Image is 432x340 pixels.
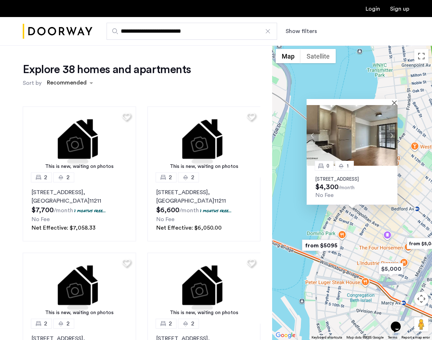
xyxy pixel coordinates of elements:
[23,253,136,324] img: 1.gif
[46,78,87,89] div: Recommended
[307,105,398,166] img: Apartment photo
[200,208,232,214] p: 1 months free...
[23,18,92,45] a: Cazamio Logo
[26,163,133,170] div: This is new, waiting on photos
[23,177,136,241] a: 22[STREET_ADDRESS], [GEOGRAPHIC_DATA]112111 months free...No FeeNet Effective: $7,058.33
[388,312,411,333] iframe: chat widget
[339,185,355,190] sub: /month
[54,208,73,213] sub: /month
[147,177,261,241] a: 22[STREET_ADDRESS], [GEOGRAPHIC_DATA]112111 months free...No FeeNet Effective: $6,050.00
[179,208,199,213] sub: /month
[366,6,380,12] a: Login
[390,6,409,12] a: Registration
[385,130,398,142] button: Next apartment
[393,100,398,105] button: Close
[26,309,133,317] div: This is new, waiting on photos
[286,27,317,35] button: Show or hide filters
[107,23,277,40] input: Apartment Search
[169,173,172,182] span: 2
[274,331,297,340] a: Open this area in Google Maps (opens a new window)
[307,130,319,142] button: Previous apartment
[23,18,92,45] img: logo
[151,163,257,170] div: This is new, waiting on photos
[23,106,136,177] a: This is new, waiting on photos
[44,173,47,182] span: 2
[23,79,42,87] label: Sort by
[43,77,97,89] ng-select: sort-apartment
[414,317,428,331] button: Drag Pegman onto the map to open Street View
[74,208,106,214] p: 1 months free...
[414,49,428,63] button: Toggle fullscreen view
[191,173,194,182] span: 2
[376,261,406,277] div: $5,000
[346,336,384,339] span: Map data ©2025 Google
[315,183,339,191] span: $4,300
[32,207,54,214] span: $7,700
[32,216,50,222] span: No Fee
[401,335,430,340] a: Report a map error
[23,106,136,177] img: 1.gif
[169,319,172,328] span: 2
[156,188,252,205] p: [STREET_ADDRESS] 11211
[147,106,261,177] img: 1.gif
[156,225,222,231] span: Net Effective: $6,050.00
[191,319,194,328] span: 2
[312,335,342,340] button: Keyboard shortcuts
[156,207,179,214] span: $6,600
[23,62,191,77] h1: Explore 38 homes and apartments
[276,49,301,63] button: Show street map
[347,164,349,168] span: 1
[315,192,334,198] span: No Fee
[274,331,297,340] img: Google
[299,237,343,253] div: from $5095
[147,253,261,324] a: This is new, waiting on photos
[147,253,261,324] img: 1.gif
[66,319,70,328] span: 2
[44,319,47,328] span: 2
[32,188,127,205] p: [STREET_ADDRESS] 11211
[326,164,329,168] span: 0
[151,309,257,317] div: This is new, waiting on photos
[156,216,174,222] span: No Fee
[315,176,389,182] p: [STREET_ADDRESS]
[147,106,261,177] a: This is new, waiting on photos
[414,292,428,306] button: Map camera controls
[32,225,96,231] span: Net Effective: $7,058.33
[23,253,136,324] a: This is new, waiting on photos
[66,173,70,182] span: 2
[301,49,336,63] button: Show satellite imagery
[388,335,397,340] a: Terms (opens in new tab)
